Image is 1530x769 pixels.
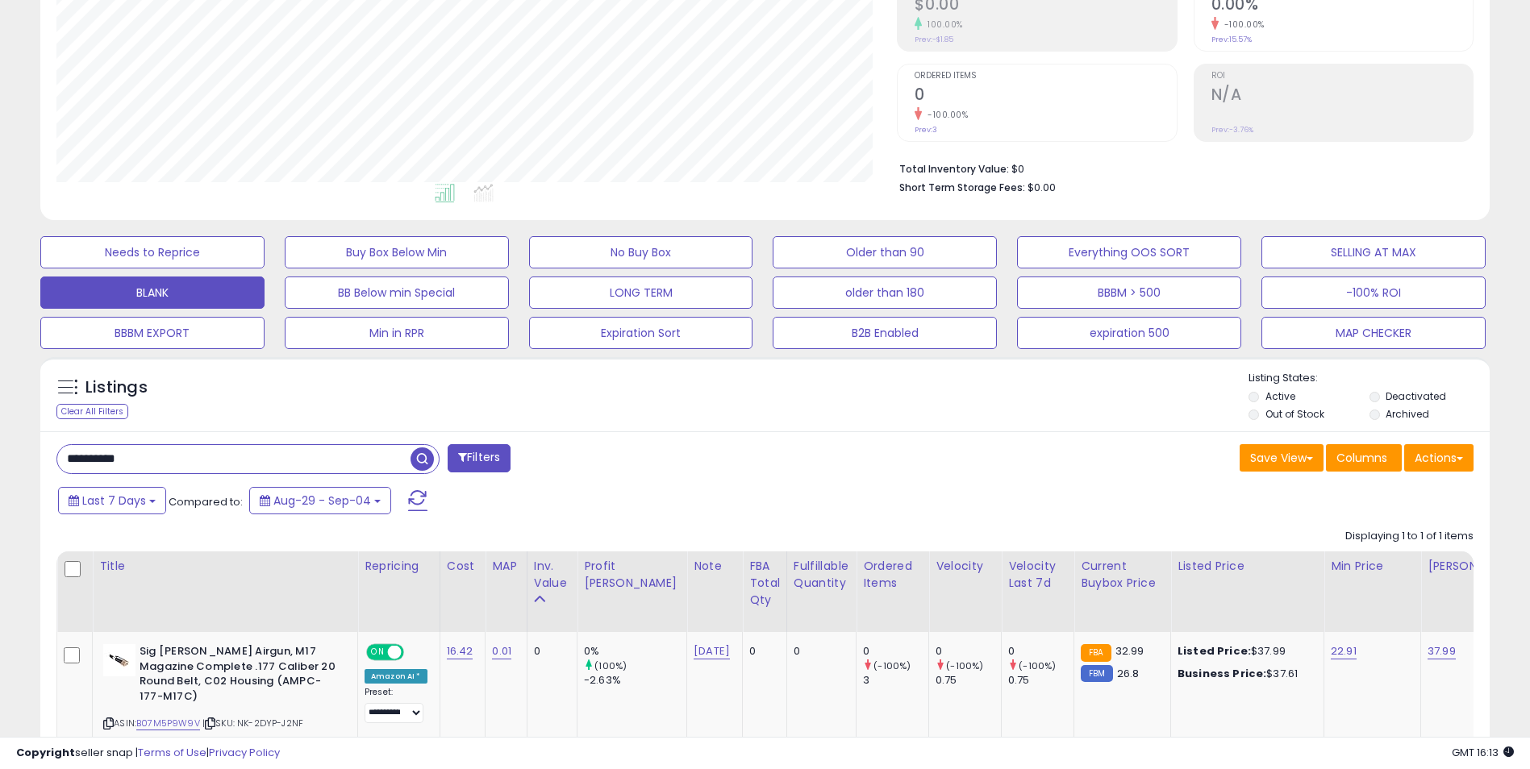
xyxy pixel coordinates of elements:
[1017,276,1241,309] button: BBBM > 500
[529,317,753,349] button: Expiration Sort
[1404,444,1474,472] button: Actions
[1265,389,1295,403] label: Active
[584,644,686,659] div: 0%
[584,673,686,688] div: -2.63%
[16,745,75,760] strong: Copyright
[82,493,146,509] span: Last 7 Days
[99,558,351,575] div: Title
[1261,317,1486,349] button: MAP CHECKER
[1261,276,1486,309] button: -100% ROI
[138,745,206,760] a: Terms of Use
[1240,444,1324,472] button: Save View
[1008,673,1074,688] div: 0.75
[1008,558,1067,592] div: Velocity Last 7d
[202,717,303,730] span: | SKU: NK-2DYP-J2NF
[1028,180,1056,195] span: $0.00
[209,745,280,760] a: Privacy Policy
[534,558,570,592] div: Inv. value
[529,276,753,309] button: LONG TERM
[1428,558,1524,575] div: [PERSON_NAME]
[936,644,1001,659] div: 0
[915,85,1176,107] h2: 0
[1178,666,1266,681] b: Business Price:
[749,558,780,609] div: FBA Total Qty
[694,558,736,575] div: Note
[140,644,336,708] b: Sig [PERSON_NAME] Airgun, M17 Magazine Complete .177 Caliber 20 Round Belt, C02 Housing (AMPC-177...
[447,558,479,575] div: Cost
[922,109,968,121] small: -100.00%
[1386,407,1429,421] label: Archived
[594,659,627,672] small: (100%)
[773,317,997,349] button: B2B Enabled
[492,643,511,659] a: 0.01
[40,276,265,309] button: BLANK
[402,646,427,659] span: OFF
[794,644,844,659] div: 0
[1008,644,1074,659] div: 0
[1428,643,1456,659] a: 37.99
[1211,72,1473,81] span: ROI
[273,493,371,509] span: Aug-29 - Sep-04
[368,646,388,659] span: ON
[1331,643,1357,659] a: 22.91
[1265,407,1324,421] label: Out of Stock
[40,236,265,268] button: Needs to Reprice
[749,644,774,659] div: 0
[1019,659,1056,672] small: (-100%)
[285,276,509,309] button: BB Below min Special
[40,317,265,349] button: BBBM EXPORT
[1178,667,1311,681] div: $37.61
[1219,19,1265,31] small: -100.00%
[694,643,730,659] a: [DATE]
[584,558,680,592] div: Profit [PERSON_NAME]
[169,494,243,509] span: Compared to:
[365,687,427,723] div: Preset:
[103,644,135,676] img: 21aoSiwDZuL._SL40_.jpg
[448,444,511,472] button: Filters
[1331,558,1414,575] div: Min Price
[1115,643,1144,659] span: 32.99
[1386,389,1446,403] label: Deactivated
[936,558,994,575] div: Velocity
[365,669,427,684] div: Amazon AI *
[1211,125,1253,135] small: Prev: -3.76%
[16,746,280,761] div: seller snap | |
[1345,529,1474,544] div: Displaying 1 to 1 of 1 items
[915,35,953,44] small: Prev: -$1.85
[1261,236,1486,268] button: SELLING AT MAX
[899,158,1461,177] li: $0
[936,673,1001,688] div: 0.75
[915,72,1176,81] span: Ordered Items
[58,487,166,514] button: Last 7 Days
[873,659,911,672] small: (-100%)
[534,644,565,659] div: 0
[899,162,1009,176] b: Total Inventory Value:
[492,558,519,575] div: MAP
[447,643,473,659] a: 16.42
[1081,644,1111,662] small: FBA
[1117,666,1140,681] span: 26.8
[1178,643,1251,659] b: Listed Price:
[1336,450,1387,466] span: Columns
[946,659,983,672] small: (-100%)
[1211,35,1252,44] small: Prev: 15.57%
[863,673,928,688] div: 3
[285,236,509,268] button: Buy Box Below Min
[85,376,148,399] h5: Listings
[1178,558,1317,575] div: Listed Price
[773,276,997,309] button: older than 180
[1081,558,1164,592] div: Current Buybox Price
[249,487,391,514] button: Aug-29 - Sep-04
[863,558,922,592] div: Ordered Items
[794,558,849,592] div: Fulfillable Quantity
[529,236,753,268] button: No Buy Box
[56,404,128,419] div: Clear All Filters
[915,125,937,135] small: Prev: 3
[1249,371,1490,386] p: Listing States:
[136,717,200,730] a: B07M5P9W9V
[1211,85,1473,107] h2: N/A
[285,317,509,349] button: Min in RPR
[1017,236,1241,268] button: Everything OOS SORT
[773,236,997,268] button: Older than 90
[922,19,963,31] small: 100.00%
